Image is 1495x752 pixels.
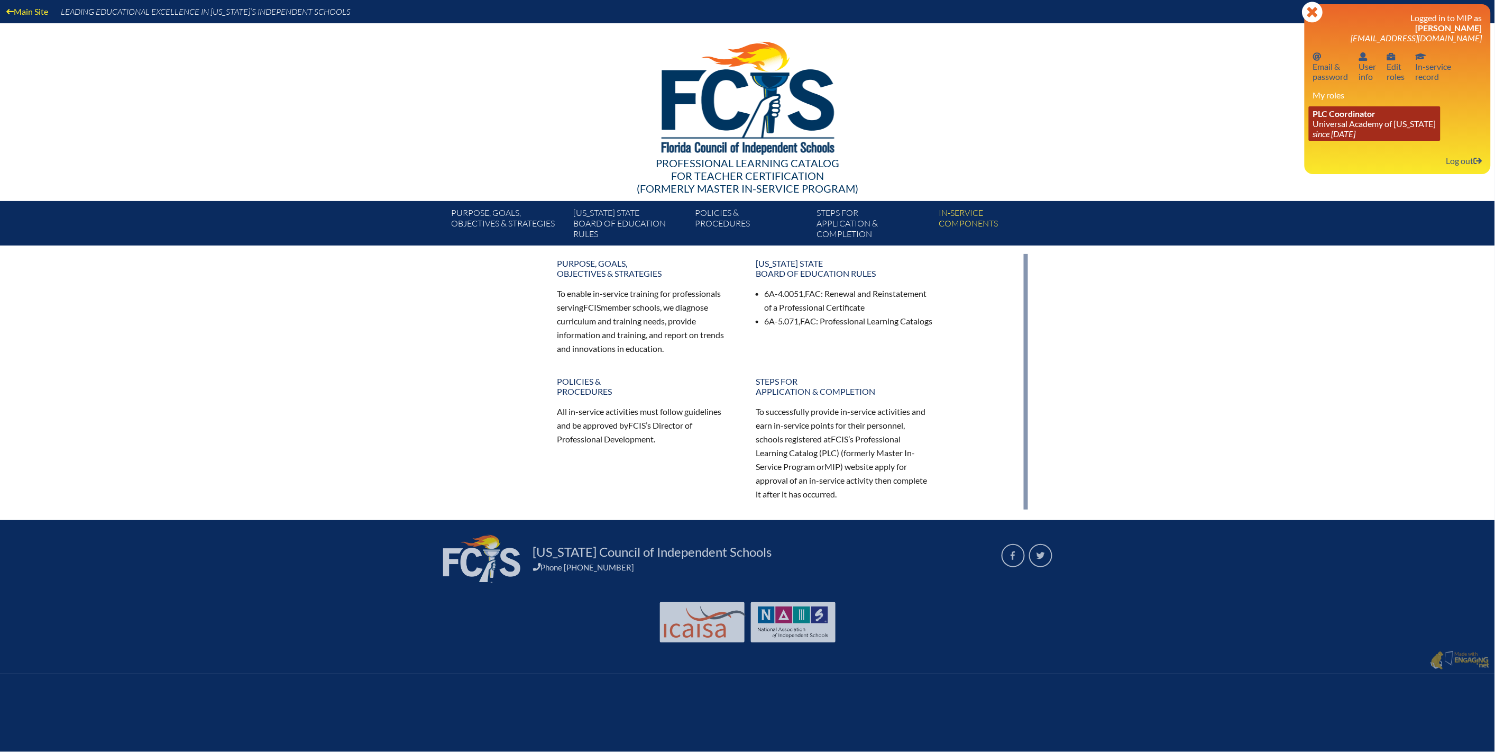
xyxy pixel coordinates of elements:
[1351,33,1482,43] span: [EMAIL_ADDRESS][DOMAIN_NAME]
[638,23,857,168] img: FCISlogo221.eps
[447,205,568,246] a: Purpose, goals,objectives & strategies
[765,287,934,314] li: 6A-4.0051, : Renewal and Reinstatement of a Professional Certificate
[756,405,934,501] p: To successfully provide in-service activities and earn in-service points for their personnel, sch...
[533,563,989,572] div: Phone [PHONE_NUMBER]
[1454,651,1490,671] p: Made with
[1416,52,1426,61] svg: In-service record
[1359,52,1368,61] svg: User info
[671,169,824,182] span: for Teacher Certification
[584,302,601,312] span: FCIS
[1313,108,1376,119] span: PLC Coordinator
[934,205,1056,246] a: In-servicecomponents
[1313,52,1322,61] svg: Email password
[443,535,520,583] img: FCIS_logo_white
[443,157,1052,195] div: Professional Learning Catalog (formerly Master In-service Program)
[825,461,841,472] span: MIP
[1442,153,1487,168] a: Log outLog out
[1416,23,1482,33] span: [PERSON_NAME]
[1445,651,1456,666] img: Engaging - Bring it online
[822,448,837,458] span: PLC
[1383,49,1409,84] a: User infoEditroles
[1355,49,1381,84] a: User infoUserinfo
[1411,49,1456,84] a: In-service recordIn-servicerecord
[664,606,746,638] img: Int'l Council Advancing Independent School Accreditation logo
[1302,2,1323,23] svg: Close
[765,314,934,328] li: 6A-5.071, : Professional Learning Catalogs
[1426,649,1494,673] a: Made with
[813,205,934,246] a: Steps forapplication & completion
[569,205,691,246] a: [US_STATE] StateBoard of Education rules
[529,543,776,560] a: [US_STATE] Council of Independent Schools
[1313,90,1482,100] h3: My roles
[1309,106,1441,141] a: PLC Coordinator Universal Academy of [US_STATE] since [DATE]
[1387,52,1396,61] svg: User info
[551,372,741,401] a: Policies &Procedures
[557,287,735,355] p: To enable in-service training for professionals serving member schools, we diagnose curriculum an...
[831,434,849,444] span: FCIS
[629,420,646,430] span: FCIS
[1474,157,1482,165] svg: Log out
[691,205,812,246] a: Policies &Procedures
[801,316,817,326] span: FAC
[758,606,829,638] img: NAIS Logo
[750,254,940,283] a: [US_STATE] StateBoard of Education rules
[750,372,940,401] a: Steps forapplication & completion
[1313,13,1482,43] h3: Logged in to MIP as
[1454,657,1490,669] img: Engaging - Bring it online
[1430,651,1444,670] img: Engaging - Bring it online
[805,288,821,298] span: FAC
[2,4,52,19] a: Main Site
[1309,49,1353,84] a: Email passwordEmail &password
[551,254,741,283] a: Purpose, goals,objectives & strategies
[1313,129,1356,139] i: since [DATE]
[557,405,735,446] p: All in-service activities must follow guidelines and be approved by ’s Director of Professional D...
